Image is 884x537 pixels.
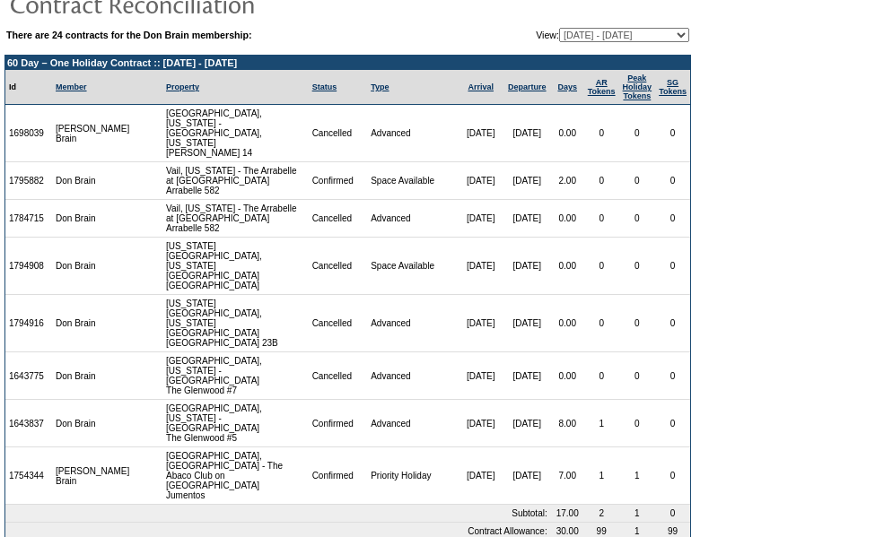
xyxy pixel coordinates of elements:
[458,400,503,447] td: [DATE]
[503,238,551,295] td: [DATE]
[588,78,616,96] a: ARTokens
[367,238,458,295] td: Space Available
[584,352,619,400] td: 0
[619,400,656,447] td: 0
[367,295,458,352] td: Advanced
[551,400,584,447] td: 8.00
[503,162,551,200] td: [DATE]
[503,105,551,162] td: [DATE]
[619,447,656,505] td: 1
[458,447,503,505] td: [DATE]
[5,352,52,400] td: 1643775
[655,505,690,523] td: 0
[584,200,619,238] td: 0
[162,238,309,295] td: [US_STATE][GEOGRAPHIC_DATA], [US_STATE][GEOGRAPHIC_DATA] [GEOGRAPHIC_DATA]
[623,74,652,100] a: Peak HolidayTokens
[5,162,52,200] td: 1795882
[508,82,547,91] a: Departure
[551,295,584,352] td: 0.00
[309,200,368,238] td: Cancelled
[309,447,368,505] td: Confirmed
[5,447,52,505] td: 1754344
[5,400,52,447] td: 1643837
[655,400,690,447] td: 0
[655,238,690,295] td: 0
[659,78,687,96] a: SGTokens
[458,105,503,162] td: [DATE]
[458,295,503,352] td: [DATE]
[309,105,368,162] td: Cancelled
[458,162,503,200] td: [DATE]
[162,162,309,200] td: Vail, [US_STATE] - The Arrabelle at [GEOGRAPHIC_DATA] Arrabelle 582
[52,295,134,352] td: Don Brain
[162,200,309,238] td: Vail, [US_STATE] - The Arrabelle at [GEOGRAPHIC_DATA] Arrabelle 582
[655,295,690,352] td: 0
[458,200,503,238] td: [DATE]
[166,82,199,91] a: Property
[619,162,656,200] td: 0
[5,200,52,238] td: 1784715
[551,200,584,238] td: 0.00
[468,82,494,91] a: Arrival
[584,238,619,295] td: 0
[551,505,584,523] td: 17.00
[312,82,337,91] a: Status
[162,295,309,352] td: [US_STATE][GEOGRAPHIC_DATA], [US_STATE][GEOGRAPHIC_DATA] [GEOGRAPHIC_DATA] 23B
[5,238,52,295] td: 1794908
[52,200,134,238] td: Don Brain
[52,352,134,400] td: Don Brain
[503,447,551,505] td: [DATE]
[5,70,52,105] td: Id
[655,200,690,238] td: 0
[619,352,656,400] td: 0
[309,238,368,295] td: Cancelled
[619,200,656,238] td: 0
[655,105,690,162] td: 0
[458,238,503,295] td: [DATE]
[427,28,689,42] td: View:
[367,352,458,400] td: Advanced
[5,56,690,70] td: 60 Day – One Holiday Contract :: [DATE] - [DATE]
[551,352,584,400] td: 0.00
[162,400,309,447] td: [GEOGRAPHIC_DATA], [US_STATE] - [GEOGRAPHIC_DATA] The Glenwood #5
[162,105,309,162] td: [GEOGRAPHIC_DATA], [US_STATE] - [GEOGRAPHIC_DATA], [US_STATE] [PERSON_NAME] 14
[52,238,134,295] td: Don Brain
[367,200,458,238] td: Advanced
[551,447,584,505] td: 7.00
[655,162,690,200] td: 0
[655,352,690,400] td: 0
[655,447,690,505] td: 0
[619,238,656,295] td: 0
[551,105,584,162] td: 0.00
[367,105,458,162] td: Advanced
[52,162,134,200] td: Don Brain
[6,30,252,40] b: There are 24 contracts for the Don Brain membership:
[52,105,134,162] td: [PERSON_NAME] Brain
[309,162,368,200] td: Confirmed
[584,105,619,162] td: 0
[52,400,134,447] td: Don Brain
[584,447,619,505] td: 1
[52,447,134,505] td: [PERSON_NAME] Brain
[309,352,368,400] td: Cancelled
[162,447,309,505] td: [GEOGRAPHIC_DATA], [GEOGRAPHIC_DATA] - The Abaco Club on [GEOGRAPHIC_DATA] Jumentos
[503,400,551,447] td: [DATE]
[5,105,52,162] td: 1698039
[619,295,656,352] td: 0
[503,352,551,400] td: [DATE]
[367,447,458,505] td: Priority Holiday
[56,82,87,91] a: Member
[309,295,368,352] td: Cancelled
[584,400,619,447] td: 1
[619,505,656,523] td: 1
[503,295,551,352] td: [DATE]
[458,352,503,400] td: [DATE]
[584,505,619,523] td: 2
[162,352,309,400] td: [GEOGRAPHIC_DATA], [US_STATE] - [GEOGRAPHIC_DATA] The Glenwood #7
[371,82,389,91] a: Type
[584,162,619,200] td: 0
[309,400,368,447] td: Confirmed
[5,505,551,523] td: Subtotal:
[619,105,656,162] td: 0
[503,200,551,238] td: [DATE]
